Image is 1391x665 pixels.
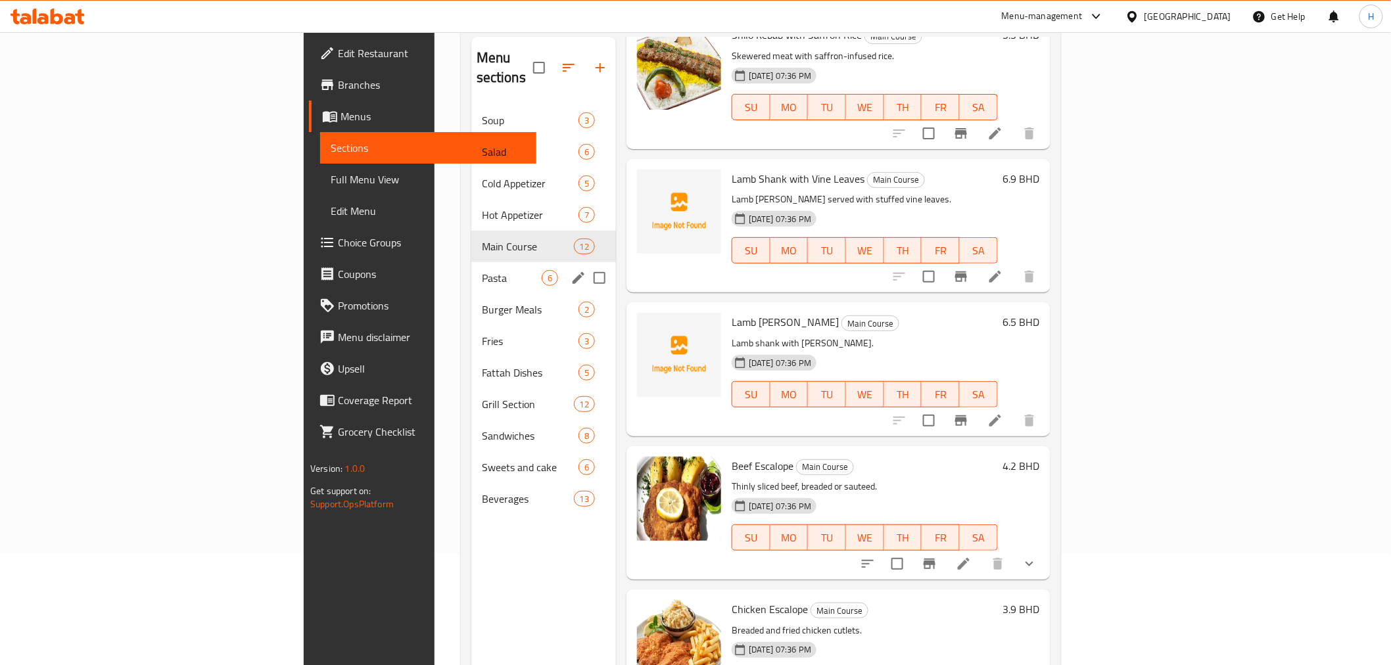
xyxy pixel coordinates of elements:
[1002,9,1083,24] div: Menu-management
[846,381,884,407] button: WE
[482,239,574,254] span: Main Course
[1022,556,1037,572] svg: Show Choices
[776,241,803,260] span: MO
[851,241,879,260] span: WE
[310,482,371,499] span: Get support on:
[482,459,578,475] span: Sweets and cake
[865,29,922,44] span: Main Course
[776,98,803,117] span: MO
[310,460,342,477] span: Version:
[808,524,846,551] button: TU
[579,209,594,221] span: 7
[309,101,536,132] a: Menus
[738,241,765,260] span: SU
[471,388,616,420] div: Grill Section12
[732,622,998,639] p: Breaded and fried chicken cutlets.
[574,396,595,412] div: items
[525,54,553,81] span: Select all sections
[915,263,943,290] span: Select to update
[982,548,1014,580] button: delete
[811,603,868,618] div: Main Course
[579,114,594,127] span: 3
[637,313,721,397] img: Lamb Shank Makroona Mbakibka
[471,325,616,357] div: Fries3
[542,272,557,285] span: 6
[927,385,955,404] span: FR
[331,203,525,219] span: Edit Menu
[471,199,616,231] div: Hot Appetizer7
[338,424,525,440] span: Grocery Checklist
[965,241,993,260] span: SA
[868,172,924,187] span: Main Course
[482,396,574,412] span: Grill Section
[797,459,853,474] span: Main Course
[1003,170,1040,188] h6: 6.9 BHD
[1014,405,1045,436] button: delete
[732,599,808,619] span: Chicken Escalope
[732,478,998,495] p: Thinly sliced beef, breaded or sauteed.
[579,335,594,348] span: 3
[471,231,616,262] div: Main Course12
[338,298,525,313] span: Promotions
[732,524,770,551] button: SU
[309,227,536,258] a: Choice Groups
[732,312,839,332] span: Lamb [PERSON_NAME]
[584,52,616,83] button: Add section
[808,94,846,120] button: TU
[578,459,595,475] div: items
[482,175,578,191] span: Cold Appetizer
[1014,261,1045,292] button: delete
[338,361,525,377] span: Upsell
[927,241,955,260] span: FR
[889,385,917,404] span: TH
[569,268,588,288] button: edit
[960,524,998,551] button: SA
[579,146,594,158] span: 6
[482,112,578,128] span: Soup
[808,381,846,407] button: TU
[776,528,803,547] span: MO
[811,603,868,618] span: Main Course
[482,302,578,317] span: Burger Meals
[471,420,616,451] div: Sandwiches8
[851,385,879,404] span: WE
[813,385,841,404] span: TU
[770,237,809,264] button: MO
[338,235,525,250] span: Choice Groups
[743,213,816,225] span: [DATE] 07:36 PM
[927,98,955,117] span: FR
[743,357,816,369] span: [DATE] 07:36 PM
[732,237,770,264] button: SU
[471,357,616,388] div: Fattah Dishes5
[738,385,765,404] span: SU
[738,98,765,117] span: SU
[915,407,943,434] span: Select to update
[471,168,616,199] div: Cold Appetizer5
[846,94,884,120] button: WE
[922,94,960,120] button: FR
[331,172,525,187] span: Full Menu View
[579,367,594,379] span: 5
[578,112,595,128] div: items
[482,207,578,223] span: Hot Appetizer
[1368,9,1374,24] span: H
[732,169,864,189] span: Lamb Shank with Vine Leaves
[579,461,594,474] span: 6
[309,258,536,290] a: Coupons
[732,456,793,476] span: Beef Escalope
[776,385,803,404] span: MO
[482,428,578,444] span: Sandwiches
[770,381,809,407] button: MO
[482,365,578,380] span: Fattah Dishes
[914,548,945,580] button: Branch-specific-item
[471,294,616,325] div: Burger Meals2
[338,266,525,282] span: Coupons
[309,69,536,101] a: Branches
[482,333,578,349] span: Fries
[945,118,977,149] button: Branch-specific-item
